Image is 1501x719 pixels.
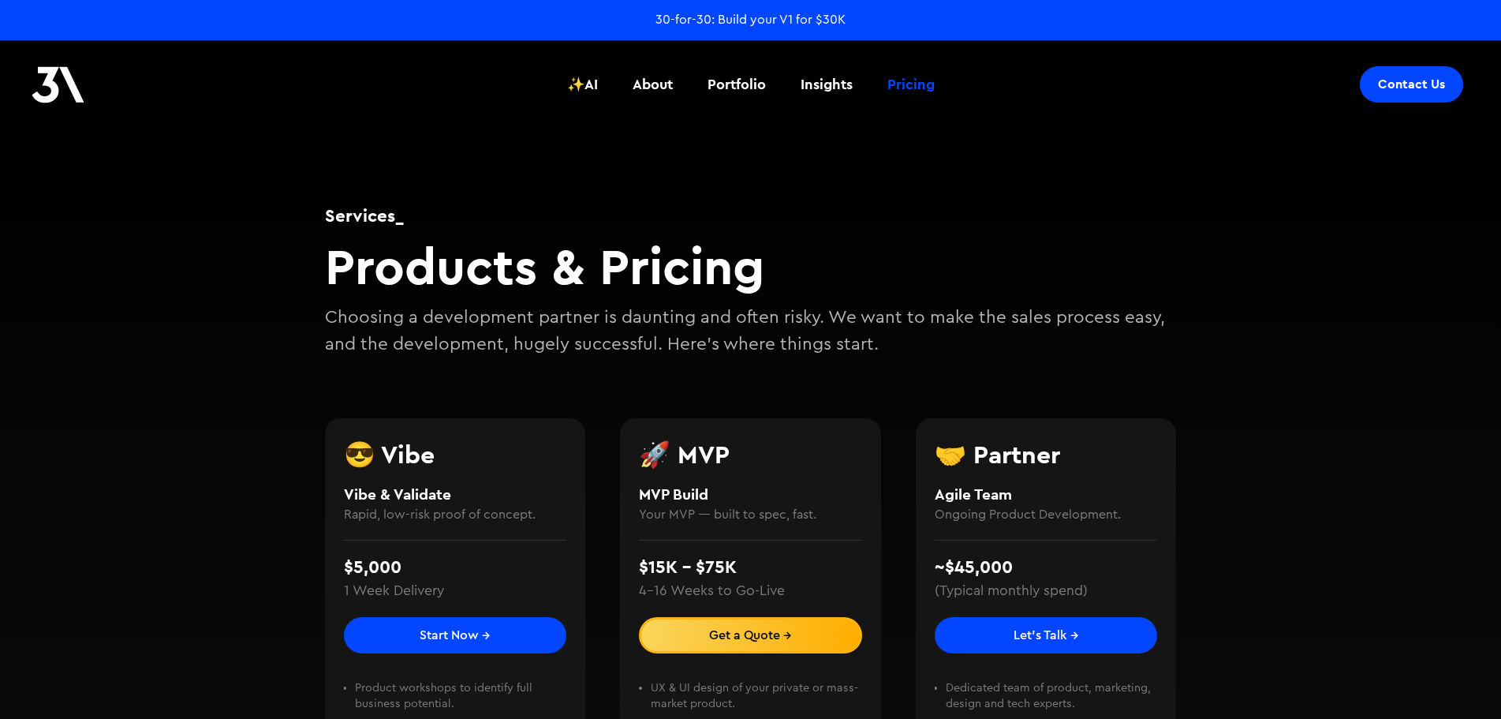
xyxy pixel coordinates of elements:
[325,305,1177,358] p: Choosing a development partner is daunting and often risky. We want to make the sales process eas...
[344,617,567,653] a: Start Now →
[344,442,567,467] h3: 😎 Vibe
[935,505,1158,524] h4: Ongoing Product Development.
[698,55,775,114] a: Portfolio
[567,74,598,95] div: ✨AI
[935,617,1158,653] a: Let's Talk →
[639,442,862,467] h3: 🚀 MVP
[639,505,862,524] h4: Your MVP — built to spec, fast.
[935,554,1013,581] div: ~$45,000
[344,554,401,581] div: $5,000
[344,505,567,524] h4: Rapid, low-risk proof of concept.
[325,236,1177,297] h2: Products & Pricing
[887,74,935,95] div: Pricing
[935,483,1158,506] h4: Agile Team
[935,581,1088,601] div: (Typical monthly spend)
[801,74,853,95] div: Insights
[655,11,846,28] a: 30-for-30: Build your V1 for $30K
[633,74,673,95] div: About
[878,55,944,114] a: Pricing
[1360,66,1463,103] a: Contact Us
[344,483,567,506] h4: Vibe & Validate
[1378,77,1445,92] div: Contact Us
[935,442,1158,467] h3: 🤝 Partner
[623,55,682,114] a: About
[325,203,1177,228] h1: Services_
[708,74,766,95] div: Portfolio
[639,581,785,601] div: 4–16 Weeks to Go-Live
[639,556,737,578] strong: $15K - $75K
[791,55,862,114] a: Insights
[344,581,444,601] div: 1 Week Delivery
[558,55,607,114] a: ✨AI
[639,617,862,653] a: Get a Quote →
[639,483,862,506] h4: MVP Build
